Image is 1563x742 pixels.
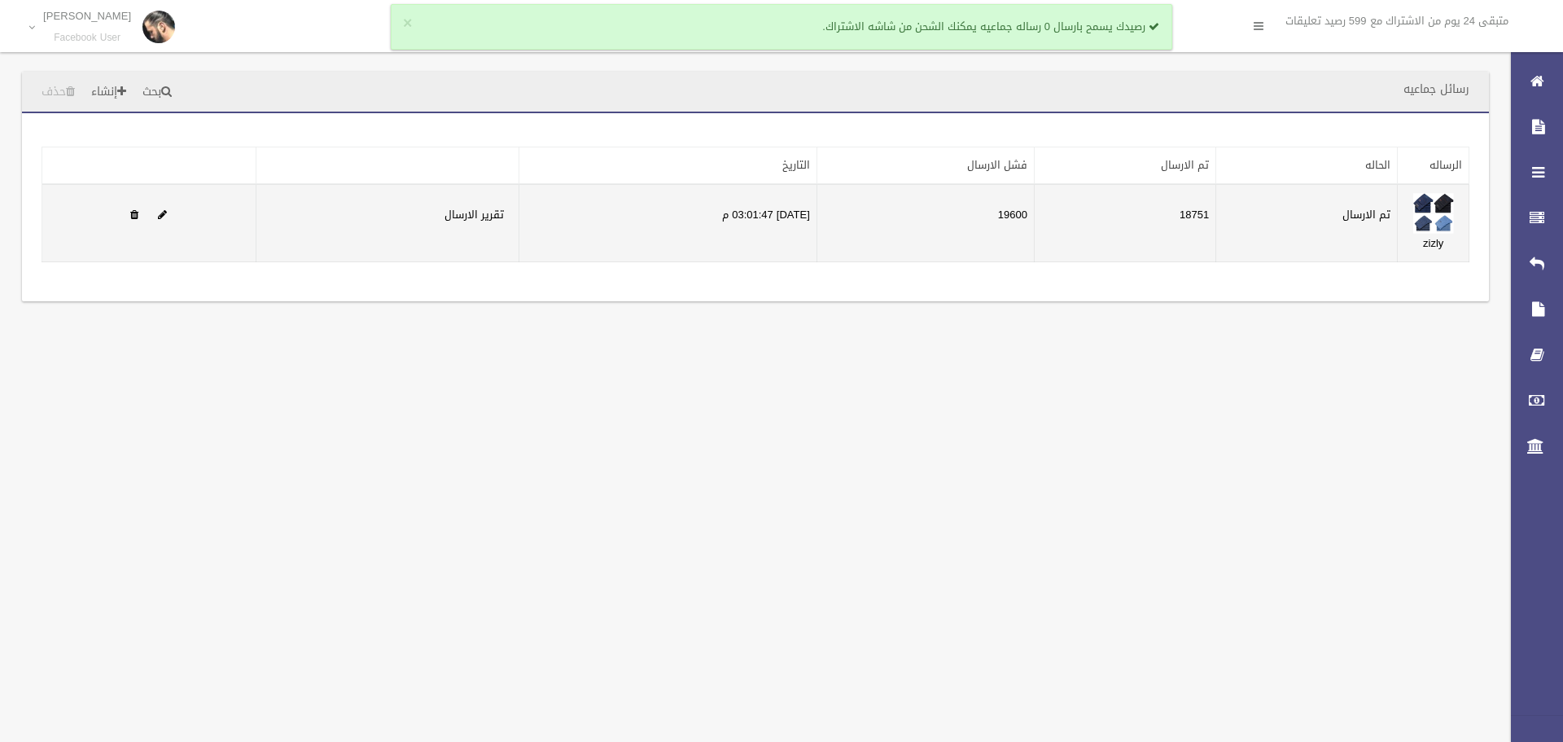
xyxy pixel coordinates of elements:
div: رصيدك يسمح بارسال 0 رساله جماعيه يمكنك الشحن من شاشه الاشتراك. [391,4,1172,50]
label: تم الارسال [1342,205,1390,225]
a: zizly [1423,233,1443,253]
a: فشل الارسال [967,155,1027,175]
a: التاريخ [782,155,810,175]
th: الرساله [1398,147,1469,185]
a: بحث [136,77,178,108]
a: تقرير الارسال [444,204,504,225]
a: Edit [1413,204,1454,225]
a: Edit [158,204,167,225]
td: [DATE] 03:01:47 م [519,184,817,262]
img: 638908670536701034.jpg [1413,193,1454,234]
button: × [403,15,412,32]
th: الحاله [1216,147,1398,185]
td: 19600 [817,184,1034,262]
small: Facebook User [43,32,131,44]
td: 18751 [1035,184,1216,262]
p: [PERSON_NAME] [43,10,131,22]
a: تم الارسال [1161,155,1209,175]
a: إنشاء [85,77,133,108]
header: رسائل جماعيه [1384,73,1489,105]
